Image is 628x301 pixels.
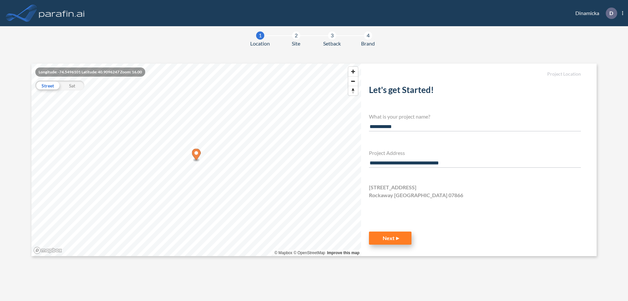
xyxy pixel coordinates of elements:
[609,10,613,16] p: D
[348,76,358,86] button: Zoom out
[323,40,341,47] span: Setback
[369,232,411,245] button: Next
[369,85,581,98] h2: Let's get Started!
[369,113,581,120] h4: What is your project name?
[256,31,264,40] div: 1
[369,150,581,156] h4: Project Address
[31,64,361,256] canvas: Map
[369,183,416,191] span: [STREET_ADDRESS]
[369,191,463,199] span: Rockaway [GEOGRAPHIC_DATA] 07866
[292,31,300,40] div: 2
[250,40,270,47] span: Location
[293,251,325,255] a: OpenStreetMap
[566,8,623,19] div: Dinamicka
[361,40,375,47] span: Brand
[38,7,86,20] img: logo
[369,71,581,77] h5: Project Location
[348,86,358,95] button: Reset bearing to north
[33,247,62,254] a: Mapbox homepage
[348,67,358,76] button: Zoom in
[292,40,300,47] span: Site
[348,77,358,86] span: Zoom out
[192,149,201,162] div: Map marker
[364,31,372,40] div: 4
[327,251,359,255] a: Improve this map
[35,67,145,77] div: Longitude: -74.5496101 Latitude: 40.9096247 Zoom: 16.00
[60,81,84,90] div: Sat
[328,31,336,40] div: 3
[35,81,60,90] div: Street
[274,251,292,255] a: Mapbox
